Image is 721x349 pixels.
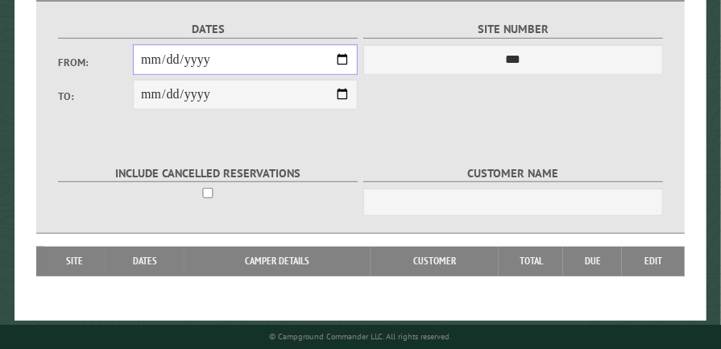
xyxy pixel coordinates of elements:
[58,20,358,39] label: Dates
[563,247,622,276] th: Due
[622,247,685,276] th: Edit
[58,164,358,183] label: Include Cancelled Reservations
[371,247,499,276] th: Customer
[270,331,452,342] small: © Campground Commander LLC. All rights reserved.
[184,247,371,276] th: Camper Details
[363,20,663,39] label: Site Number
[105,247,184,276] th: Dates
[499,247,563,276] th: Total
[58,55,133,70] label: From:
[44,247,105,276] th: Site
[363,164,663,183] label: Customer Name
[58,89,133,104] label: To:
